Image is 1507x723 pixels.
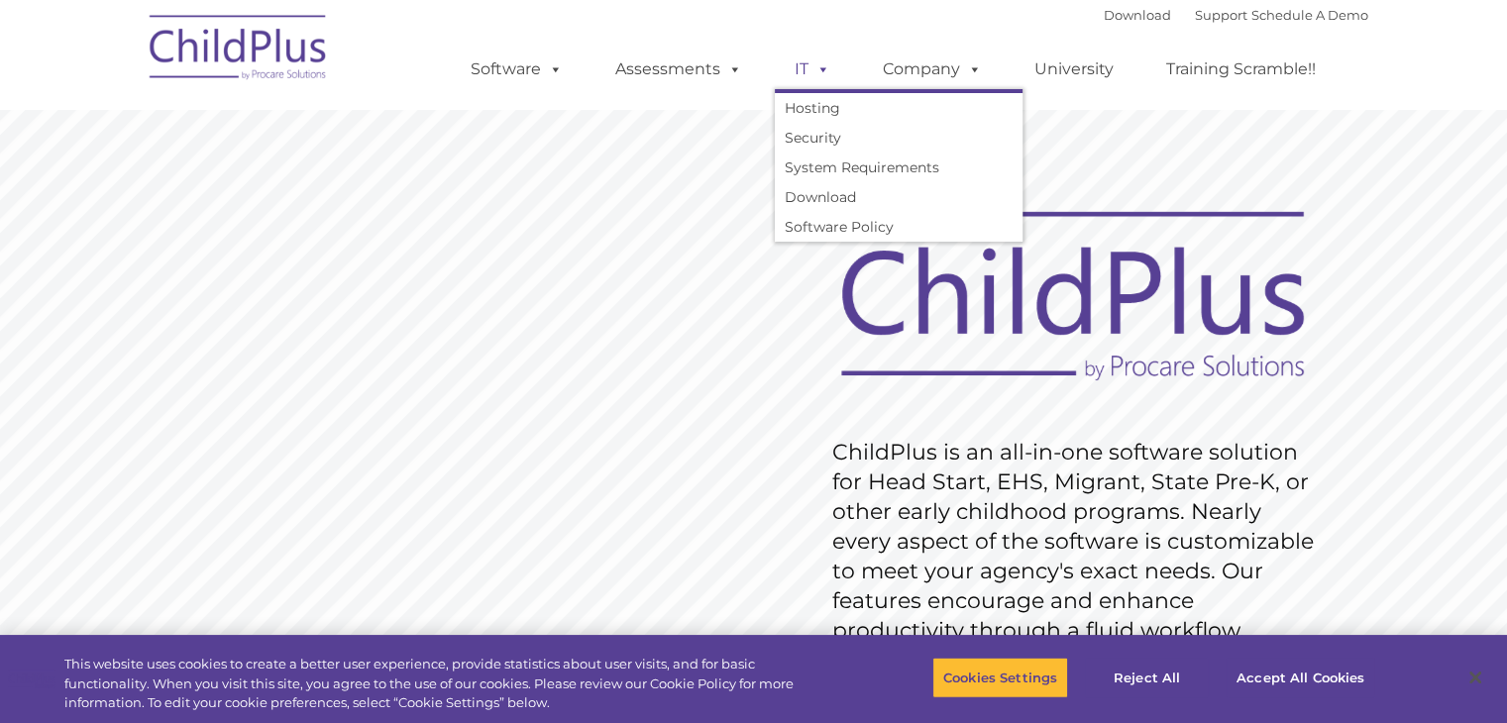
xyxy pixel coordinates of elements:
a: Assessments [595,50,762,89]
rs-layer: ChildPlus is an all-in-one software solution for Head Start, EHS, Migrant, State Pre-K, or other ... [832,438,1324,646]
a: Hosting [775,93,1023,123]
a: Support [1195,7,1247,23]
div: This website uses cookies to create a better user experience, provide statistics about user visit... [64,655,829,713]
button: Cookies Settings [932,657,1068,698]
button: Close [1453,656,1497,699]
font: | [1104,7,1368,23]
a: University [1015,50,1133,89]
a: Download [775,182,1023,212]
a: Download [1104,7,1171,23]
a: Schedule A Demo [1251,7,1368,23]
a: Software Policy [775,212,1023,242]
a: Company [863,50,1002,89]
a: Software [451,50,583,89]
button: Accept All Cookies [1226,657,1375,698]
a: Security [775,123,1023,153]
a: System Requirements [775,153,1023,182]
img: ChildPlus by Procare Solutions [140,1,338,100]
a: IT [775,50,850,89]
button: Reject All [1085,657,1209,698]
a: Training Scramble!! [1146,50,1336,89]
